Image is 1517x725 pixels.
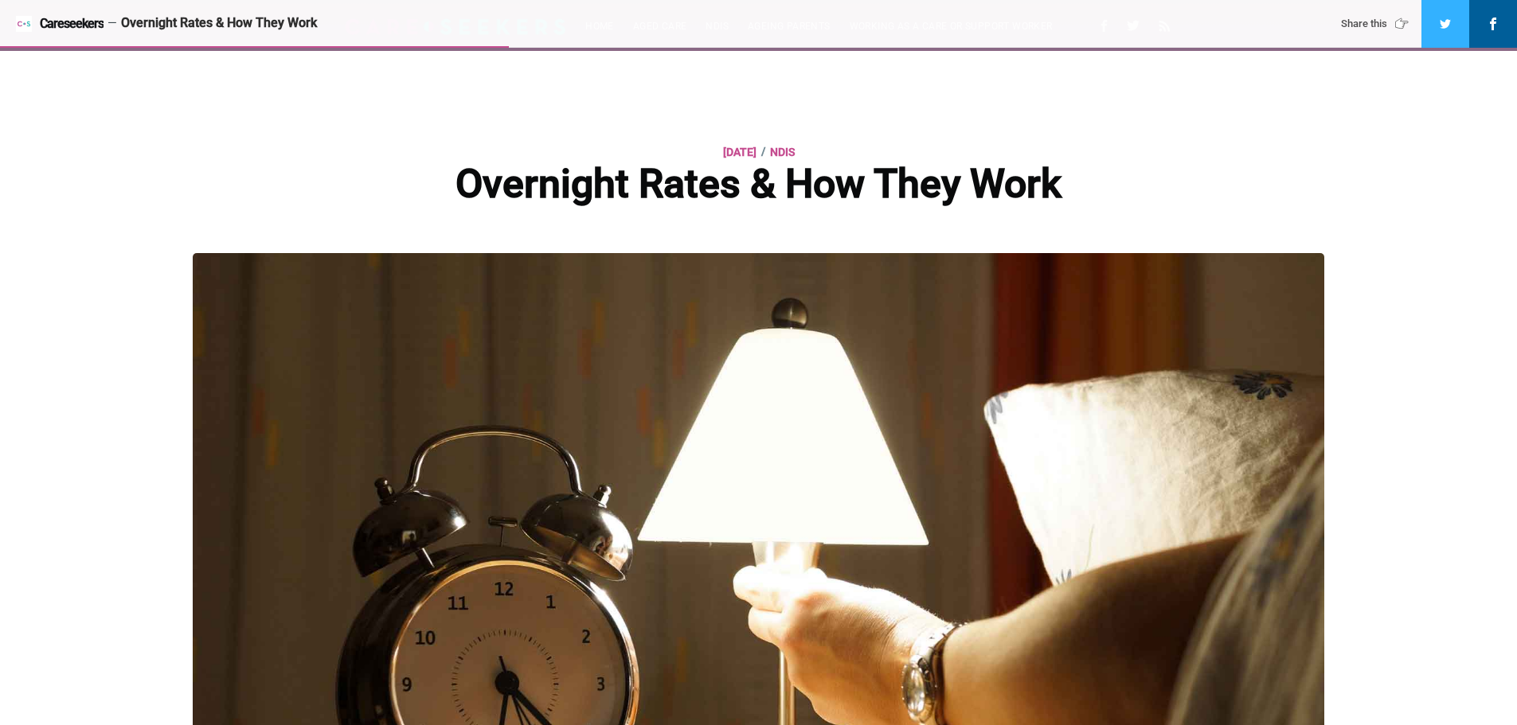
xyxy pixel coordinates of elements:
[723,142,757,162] time: [DATE]
[121,15,1311,32] div: Overnight Rates & How They Work
[770,142,795,162] a: NDIS
[1341,17,1413,31] div: Share this
[16,16,104,32] a: Careseekers
[390,162,1128,208] h1: Overnight Rates & How They Work
[16,16,32,32] img: Careseekers icon
[761,142,765,161] span: /
[40,17,104,31] span: Careseekers
[108,18,117,29] span: —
